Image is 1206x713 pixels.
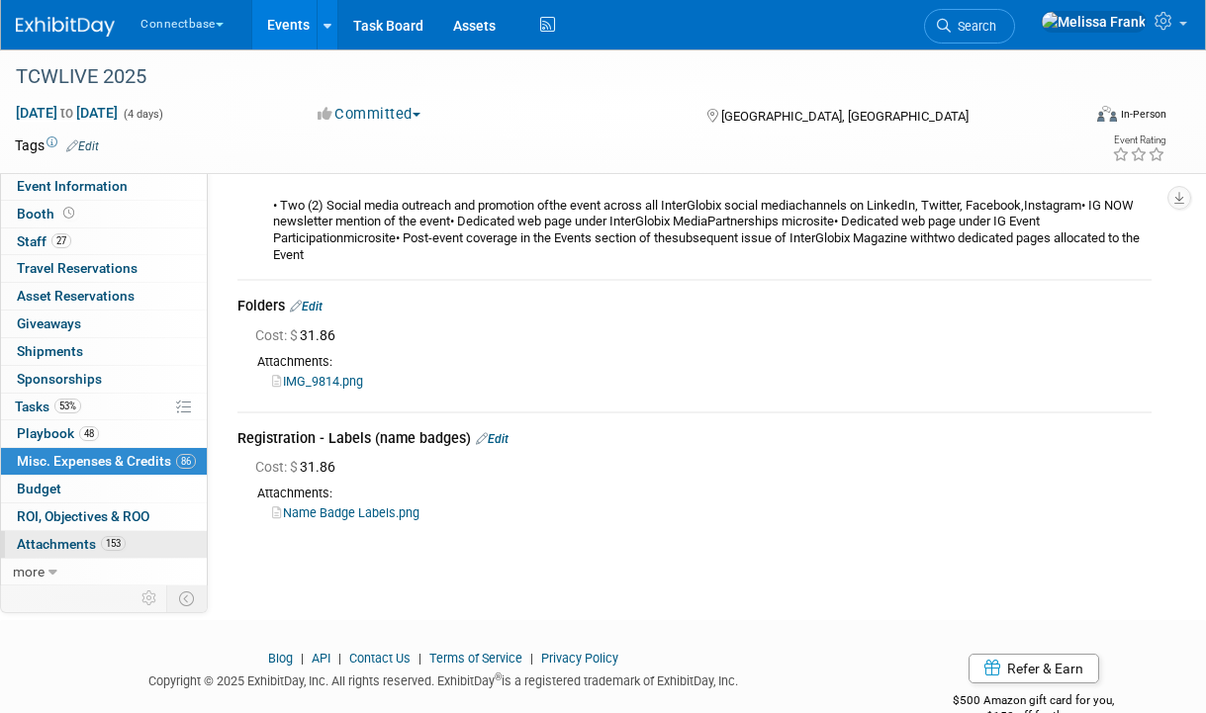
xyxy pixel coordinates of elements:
[1,366,207,393] a: Sponsorships
[79,426,99,441] span: 48
[176,454,196,469] span: 86
[59,206,78,221] span: Booth not reserved yet
[1,476,207,502] a: Budget
[1041,11,1147,33] img: Melissa Frank
[17,453,196,469] span: Misc. Expenses & Credits
[1,448,207,475] a: Misc. Expenses & Credits86
[290,300,323,313] a: Edit
[17,260,138,276] span: Travel Reservations
[1,394,207,420] a: Tasks53%
[16,17,115,37] img: ExhibitDay
[969,654,1099,683] a: Refer & Earn
[1,503,207,530] a: ROI, Objectives & ROO
[255,327,343,343] span: 31.86
[924,9,1015,44] a: Search
[721,109,969,124] span: [GEOGRAPHIC_DATA], [GEOGRAPHIC_DATA]
[414,651,426,666] span: |
[311,104,428,125] button: Committed
[237,296,1152,319] div: Folders
[15,104,119,122] span: [DATE] [DATE]
[1097,106,1117,122] img: Format-Inperson.png
[476,432,509,446] a: Edit
[101,536,126,551] span: 153
[17,371,102,387] span: Sponsorships
[255,327,300,343] span: Cost: $
[15,135,99,155] td: Tags
[951,19,996,34] span: Search
[1,228,207,255] a: Staff27
[272,505,419,520] a: Name Badge Labels.png
[541,651,618,666] a: Privacy Policy
[17,315,81,331] span: Giveaways
[54,399,81,413] span: 53%
[167,585,208,611] td: Toggle Event Tabs
[1,201,207,227] a: Booth
[268,651,293,666] a: Blog
[1,420,207,447] a: Playbook48
[17,508,149,524] span: ROI, Objectives & ROO
[312,651,330,666] a: API
[1,559,207,585] a: more
[51,233,71,248] span: 27
[255,459,300,475] span: Cost: $
[17,206,78,222] span: Booth
[237,485,1152,502] div: Attachments:
[17,481,61,496] span: Budget
[1,255,207,282] a: Travel Reservations
[122,108,163,121] span: (4 days)
[296,651,309,666] span: |
[133,585,167,611] td: Personalize Event Tab Strip
[57,105,76,121] span: to
[15,399,81,414] span: Tasks
[273,114,1152,264] td: • InterGlobix Magazine logo inclusion in the eventcollateral as Media Partner• A place for a roll...
[17,425,99,441] span: Playbook
[9,59,1068,95] div: TCWLIVE 2025
[1,311,207,337] a: Giveaways
[1,173,207,200] a: Event Information
[1,531,207,558] a: Attachments153
[15,668,872,690] div: Copyright © 2025 ExhibitDay, Inc. All rights reserved. ExhibitDay is a registered trademark of Ex...
[1112,135,1165,145] div: Event Rating
[237,353,1152,371] div: Attachments:
[495,671,502,682] sup: ®
[1,283,207,310] a: Asset Reservations
[13,564,45,579] span: more
[17,233,71,249] span: Staff
[525,651,538,666] span: |
[272,374,363,389] a: IMG_9814.png
[429,651,522,666] a: Terms of Service
[1,338,207,365] a: Shipments
[17,178,128,194] span: Event Information
[66,139,99,153] a: Edit
[17,288,135,304] span: Asset Reservations
[349,651,411,666] a: Contact Us
[333,651,346,666] span: |
[237,428,1152,452] div: Registration - Labels (name badges)
[1120,107,1166,122] div: In-Person
[255,459,343,475] span: 31.86
[999,103,1166,133] div: Event Format
[17,343,83,359] span: Shipments
[17,536,126,552] span: Attachments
